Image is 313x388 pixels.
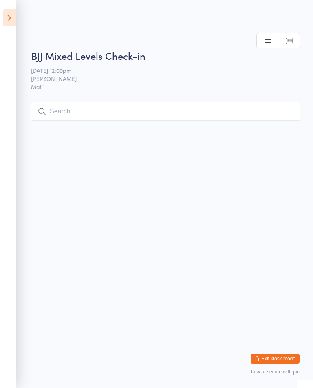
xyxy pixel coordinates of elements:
[31,83,300,91] span: Mat 1
[31,102,300,121] input: Search
[31,74,288,83] span: [PERSON_NAME]
[251,354,300,364] button: Exit kiosk mode
[31,49,300,62] h2: BJJ Mixed Levels Check-in
[251,369,300,375] button: how to secure with pin
[31,66,288,74] span: [DATE] 12:00pm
